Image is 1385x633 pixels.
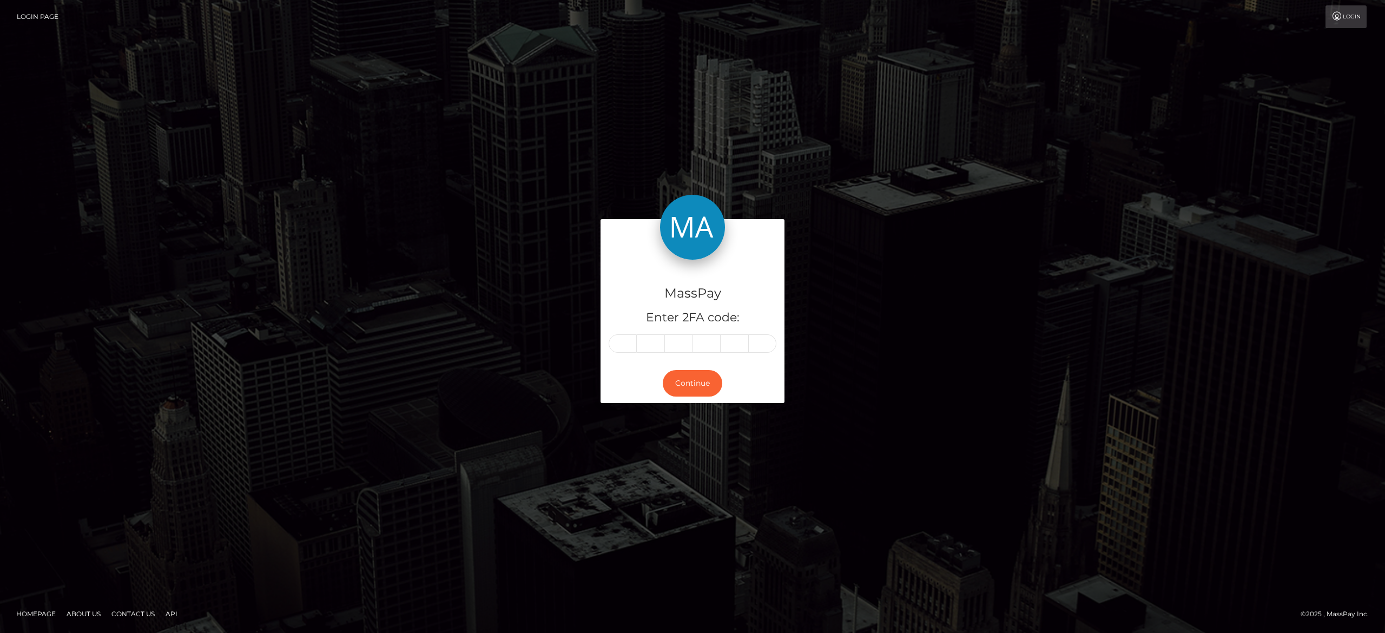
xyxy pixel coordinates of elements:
div: © 2025 , MassPay Inc. [1301,608,1377,620]
img: MassPay [660,195,725,260]
a: Homepage [12,605,60,622]
a: Login [1325,5,1367,28]
a: Contact Us [107,605,159,622]
h4: MassPay [609,284,776,303]
button: Continue [663,370,722,397]
a: API [161,605,182,622]
a: Login Page [17,5,58,28]
a: About Us [62,605,105,622]
h5: Enter 2FA code: [609,309,776,326]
